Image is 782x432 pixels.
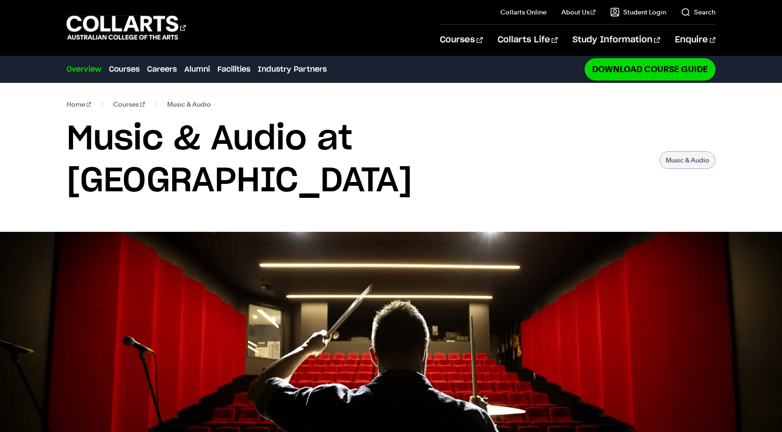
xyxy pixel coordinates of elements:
p: Music & Audio [660,151,715,169]
a: Careers [147,64,177,75]
h1: Music & Audio at [GEOGRAPHIC_DATA] [67,118,650,202]
a: Student Login [610,7,666,17]
a: Industry Partners [258,64,327,75]
a: About Us [561,7,596,17]
a: Search [681,7,715,17]
a: Study Information [573,25,660,55]
a: Alumni [184,64,210,75]
a: Courses [113,98,145,111]
a: Enquire [675,25,715,55]
a: Overview [67,64,101,75]
a: Courses [109,64,140,75]
a: Collarts Life [498,25,558,55]
a: Facilities [217,64,250,75]
div: Go to homepage [67,14,186,41]
a: Courses [440,25,482,55]
a: Download Course Guide [585,58,715,80]
a: Home [67,98,91,111]
span: Music & Audio [167,98,211,111]
a: Collarts Online [500,7,546,17]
